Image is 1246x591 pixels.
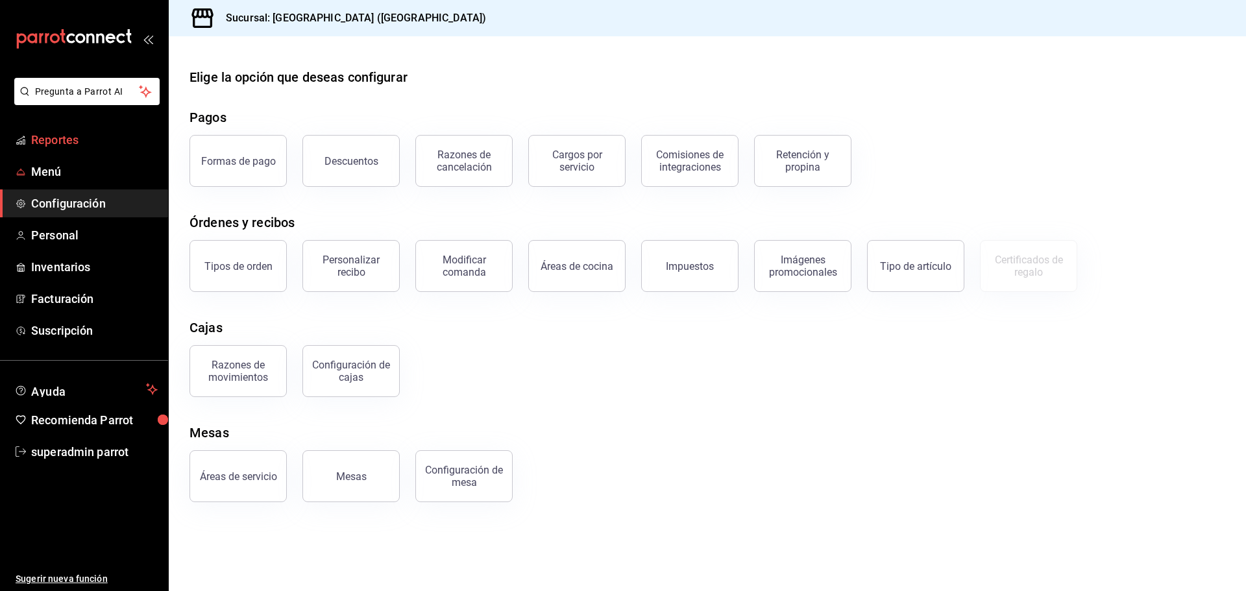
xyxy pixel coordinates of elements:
span: superadmin parrot [31,443,158,461]
div: Mesas [189,423,229,442]
span: Inventarios [31,258,158,276]
div: Elige la opción que deseas configurar [189,67,408,87]
a: Pregunta a Parrot AI [9,94,160,108]
button: Personalizar recibo [302,240,400,292]
div: Pagos [189,108,226,127]
button: Razones de cancelación [415,135,513,187]
button: Modificar comanda [415,240,513,292]
span: Sugerir nueva función [16,572,158,586]
div: Cajas [189,318,223,337]
h3: Sucursal: [GEOGRAPHIC_DATA] ([GEOGRAPHIC_DATA]) [215,10,486,26]
button: Descuentos [302,135,400,187]
div: Impuestos [666,260,714,272]
div: Razones de movimientos [198,359,278,383]
button: Impuestos [641,240,739,292]
button: Pregunta a Parrot AI [14,78,160,105]
span: Configuración [31,195,158,212]
span: Suscripción [31,322,158,339]
button: Cargos por servicio [528,135,626,187]
span: Personal [31,226,158,244]
div: Imágenes promocionales [763,254,843,278]
span: Facturación [31,290,158,308]
div: Retención y propina [763,149,843,173]
div: Descuentos [324,155,378,167]
button: Formas de pago [189,135,287,187]
span: Ayuda [31,381,141,397]
button: open_drawer_menu [143,34,153,44]
button: Tipo de artículo [867,240,964,292]
div: Áreas de servicio [200,470,277,483]
button: Tipos de orden [189,240,287,292]
div: Cargos por servicio [537,149,617,173]
div: Configuración de mesa [424,464,504,488]
button: Configuración de mesa [415,450,513,502]
button: Certificados de regalo [980,240,1077,292]
span: Menú [31,163,158,180]
div: Tipos de orden [204,260,273,272]
button: Configuración de cajas [302,345,400,397]
div: Comisiones de integraciones [650,149,730,173]
span: Recomienda Parrot [31,411,158,429]
button: Áreas de servicio [189,450,287,502]
button: Áreas de cocina [528,240,626,292]
div: Mesas [336,470,367,483]
div: Certificados de regalo [988,254,1069,278]
div: Formas de pago [201,155,276,167]
div: Configuración de cajas [311,359,391,383]
div: Áreas de cocina [541,260,613,272]
button: Imágenes promocionales [754,240,851,292]
div: Tipo de artículo [880,260,951,272]
div: Órdenes y recibos [189,213,295,232]
button: Retención y propina [754,135,851,187]
span: Reportes [31,131,158,149]
div: Personalizar recibo [311,254,391,278]
button: Mesas [302,450,400,502]
button: Razones de movimientos [189,345,287,397]
div: Modificar comanda [424,254,504,278]
div: Razones de cancelación [424,149,504,173]
span: Pregunta a Parrot AI [35,85,140,99]
button: Comisiones de integraciones [641,135,739,187]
